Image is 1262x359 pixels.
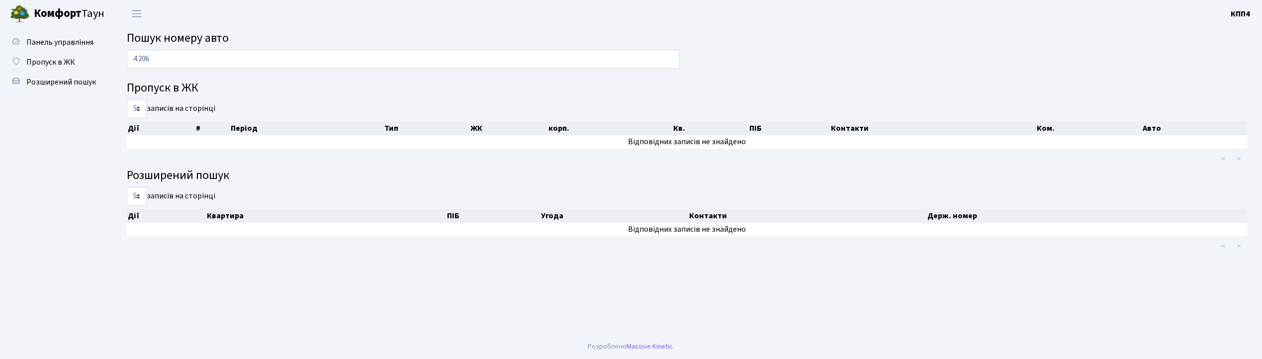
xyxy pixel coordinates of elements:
[26,77,96,88] span: Розширений пошук
[127,135,1247,149] td: Відповідних записів не знайдено
[127,99,147,118] select: записів на сторінці
[127,50,680,69] input: Пошук
[127,99,215,118] label: записів на сторінці
[124,5,149,22] button: Переключити навігацію
[127,187,215,206] label: записів на сторінці
[26,37,93,48] span: Панель управління
[230,121,383,135] th: Період
[383,121,469,135] th: Тип
[469,121,547,135] th: ЖК
[127,209,206,223] th: Дії
[34,5,104,22] span: Таун
[10,4,30,24] img: logo.png
[127,29,229,47] span: Пошук номеру авто
[26,57,75,68] span: Пропуск в ЖК
[540,209,688,223] th: Угода
[195,121,230,135] th: #
[1036,121,1142,135] th: Ком.
[1142,121,1247,135] th: Авто
[5,52,104,72] a: Пропуск в ЖК
[206,209,446,223] th: Квартира
[127,187,147,206] select: записів на сторінці
[688,209,926,223] th: Контакти
[127,81,1247,95] h4: Пропуск в ЖК
[926,209,1248,223] th: Держ. номер
[34,5,82,21] b: Комфорт
[5,32,104,52] a: Панель управління
[588,341,674,352] div: Розроблено .
[748,121,830,135] th: ПІБ
[127,223,1247,236] td: Відповідних записів не знайдено
[627,341,673,352] a: Massive Kinetic
[830,121,1036,135] th: Контакти
[672,121,748,135] th: Кв.
[446,209,541,223] th: ПІБ
[1231,8,1250,20] a: КПП4
[5,72,104,92] a: Розширений пошук
[1231,8,1250,19] b: КПП4
[127,169,1247,183] h4: Розширений пошук
[127,121,195,135] th: Дії
[547,121,672,135] th: корп.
